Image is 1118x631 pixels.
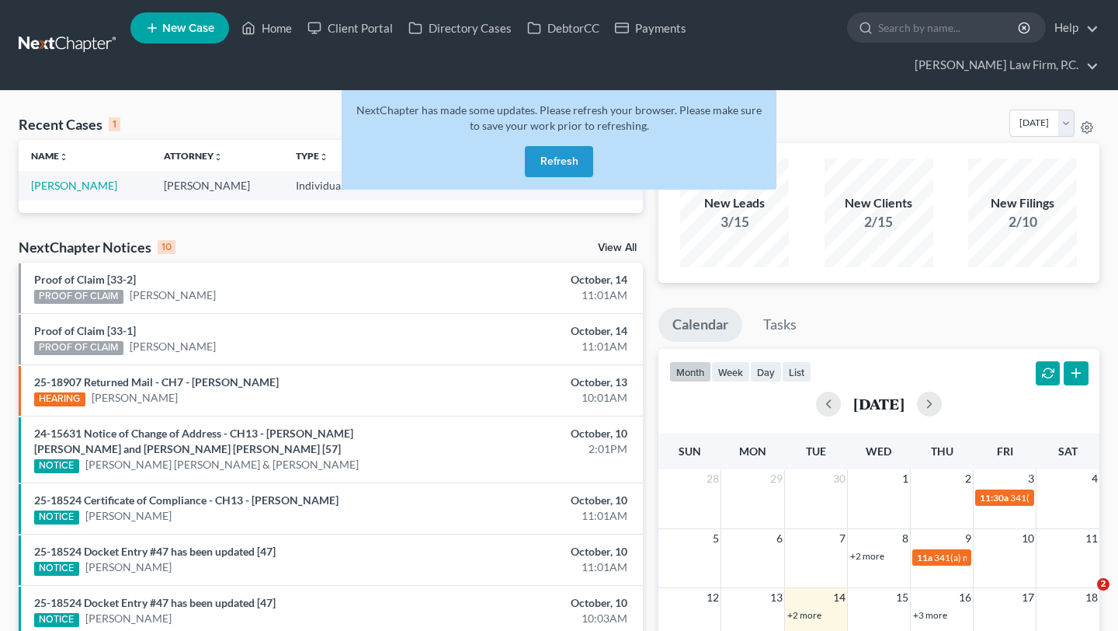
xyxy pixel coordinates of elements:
[711,529,720,548] span: 5
[158,240,175,254] div: 10
[439,544,627,560] div: October, 10
[775,529,784,548] span: 6
[31,150,68,162] a: Nameunfold_more
[850,550,884,562] a: +2 more
[957,588,973,607] span: 16
[1047,14,1099,42] a: Help
[319,152,328,162] i: unfold_more
[234,14,300,42] a: Home
[59,152,68,162] i: unfold_more
[1090,469,1099,488] span: 4
[825,212,933,232] div: 2/15
[34,613,79,627] div: NOTICE
[1020,588,1036,607] span: 17
[1097,578,1109,591] span: 2
[439,493,627,508] div: October, 10
[130,288,216,303] a: [PERSON_NAME]
[968,194,1077,212] div: New Filings
[739,444,766,458] span: Mon
[1020,529,1036,548] span: 10
[401,14,519,42] a: Directory Cases
[782,361,811,382] button: list
[968,212,1077,232] div: 2/10
[806,444,826,458] span: Tue
[439,390,627,406] div: 10:01AM
[34,290,123,304] div: PROOF OF CLAIM
[85,611,172,626] a: [PERSON_NAME]
[439,508,627,524] div: 11:01AM
[164,150,223,162] a: Attorneyunfold_more
[705,469,720,488] span: 28
[853,396,904,412] h2: [DATE]
[34,273,136,286] a: Proof of Claim [33-2]
[439,272,627,288] div: October, 14
[1065,578,1102,615] iframe: Intercom live chat
[34,545,276,558] a: 25-18524 Docket Entry #47 has been updated [47]
[525,146,593,177] button: Refresh
[19,115,120,134] div: Recent Cases
[749,308,811,342] a: Tasks
[769,588,784,607] span: 13
[997,444,1013,458] span: Fri
[607,14,694,42] a: Payments
[680,212,789,232] div: 3/15
[439,441,627,457] div: 2:01PM
[34,596,276,609] a: 25-18524 Docket Entry #47 has been updated [47]
[705,588,720,607] span: 12
[832,588,847,607] span: 14
[109,117,120,131] div: 1
[34,427,353,455] a: 24-15631 Notice of Change of Address - CH13 - [PERSON_NAME] [PERSON_NAME] and [PERSON_NAME] [PERS...
[769,469,784,488] span: 29
[300,14,401,42] a: Client Portal
[85,560,172,575] a: [PERSON_NAME]
[214,152,223,162] i: unfold_more
[901,469,910,488] span: 1
[917,552,932,563] span: 11a
[439,611,627,626] div: 10:03AM
[85,457,359,472] a: [PERSON_NAME] [PERSON_NAME] & [PERSON_NAME]
[34,459,79,473] div: NOTICE
[439,375,627,390] div: October, 13
[669,361,711,382] button: month
[34,392,85,406] div: HEARING
[439,339,627,354] div: 11:01AM
[34,511,79,525] div: NOTICE
[283,171,370,200] td: Individual
[679,444,701,458] span: Sun
[980,492,1009,504] span: 11:30a
[680,194,789,212] div: New Leads
[19,238,175,256] div: NextChapter Notices
[34,562,79,576] div: NOTICE
[963,529,973,548] span: 9
[832,469,847,488] span: 30
[1058,444,1078,458] span: Sat
[439,288,627,303] div: 11:01AM
[34,324,136,337] a: Proof of Claim [33-1]
[1084,529,1099,548] span: 11
[439,560,627,575] div: 11:01AM
[34,493,339,507] a: 25-18524 Certificate of Compliance - CH13 - [PERSON_NAME]
[85,508,172,524] a: [PERSON_NAME]
[878,13,1020,42] input: Search by name...
[130,339,216,354] a: [PERSON_NAME]
[1026,469,1036,488] span: 3
[439,323,627,339] div: October, 14
[907,51,1099,79] a: [PERSON_NAME] Law Firm, P.C.
[356,103,762,132] span: NextChapter has made some updates. Please refresh your browser. Please make sure to save your wor...
[658,308,742,342] a: Calendar
[439,426,627,441] div: October, 10
[838,529,847,548] span: 7
[963,469,973,488] span: 2
[151,171,284,200] td: [PERSON_NAME]
[711,361,750,382] button: week
[894,588,910,607] span: 15
[31,179,117,192] a: [PERSON_NAME]
[931,444,953,458] span: Thu
[825,194,933,212] div: New Clients
[787,609,821,621] a: +2 more
[866,444,891,458] span: Wed
[162,23,214,34] span: New Case
[92,390,178,406] a: [PERSON_NAME]
[519,14,607,42] a: DebtorCC
[598,242,637,253] a: View All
